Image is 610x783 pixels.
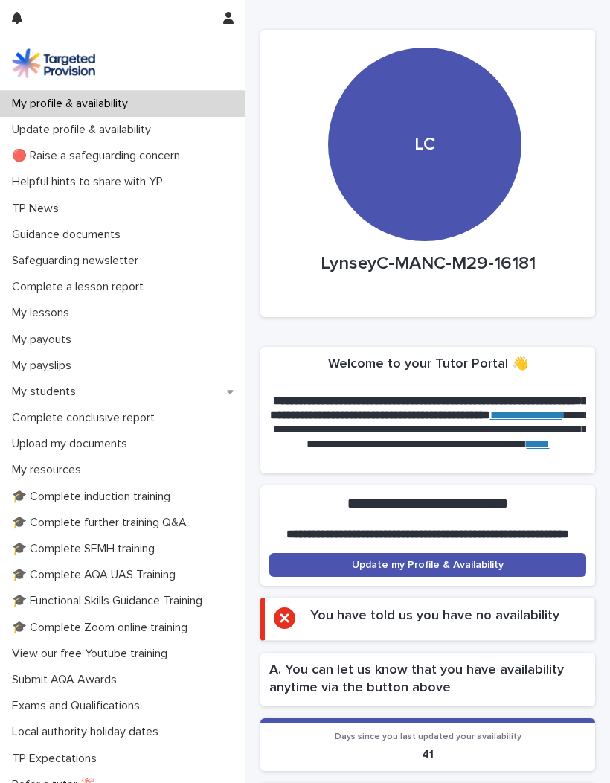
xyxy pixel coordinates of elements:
p: TP News [6,202,71,216]
p: Complete conclusive report [6,411,167,425]
p: 🔴 Raise a safeguarding concern [6,149,192,163]
p: My profile & availability [6,97,140,111]
p: 🎓 Complete AQA UAS Training [6,568,187,582]
p: My resources [6,463,93,477]
p: Local authority holiday dates [6,725,170,739]
p: 🎓 Complete SEMH training [6,542,167,556]
p: Upload my documents [6,437,139,451]
h2: Welcome to your Tutor Portal 👋 [328,356,528,374]
img: M5nRWzHhSzIhMunXDL62 [12,48,95,78]
p: 🎓 Complete induction training [6,490,182,504]
p: Helpful hints to share with YP [6,175,175,189]
a: Update my Profile & Availability [269,553,586,577]
p: LynseyC-MANC-M29-16181 [278,253,577,275]
p: Update profile & availability [6,123,163,137]
p: TP Expectations [6,752,109,766]
p: 🎓 Complete Zoom online training [6,621,199,635]
p: Exams and Qualifications [6,699,152,713]
p: My students [6,385,88,399]
h2: A. You can let us know that you have availability anytime via the button above [269,662,586,697]
p: Guidance documents [6,228,132,242]
p: Submit AQA Awards [6,673,129,687]
p: Complete a lesson report [6,280,155,294]
p: 🎓 Complete further training Q&A [6,516,199,530]
span: Update my Profile & Availability [352,560,504,570]
p: My payouts [6,333,83,347]
p: 41 [269,748,586,762]
p: 🎓 Functional Skills Guidance Training [6,594,214,608]
p: My payslips [6,359,83,373]
p: Safeguarding newsletter [6,254,150,268]
h2: You have told us you have no availability [310,607,559,625]
p: My lessons [6,306,81,320]
p: View our free Youtube training [6,647,179,661]
span: Days since you last updated your availability [335,732,521,741]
